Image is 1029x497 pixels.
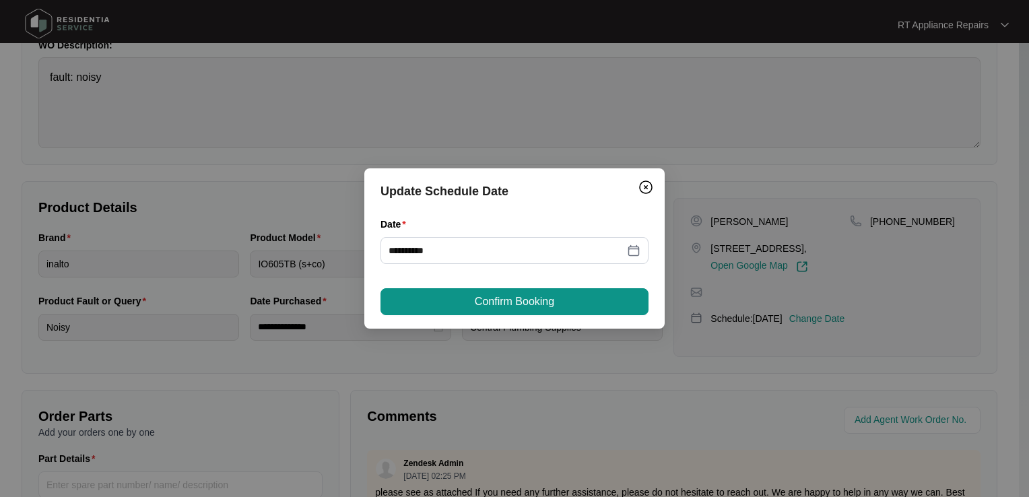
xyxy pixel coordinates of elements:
label: Date [380,218,411,231]
input: Date [389,243,624,258]
button: Confirm Booking [380,288,649,315]
button: Close [635,176,657,198]
span: Confirm Booking [475,294,554,310]
img: closeCircle [638,179,654,195]
div: Update Schedule Date [380,182,649,201]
